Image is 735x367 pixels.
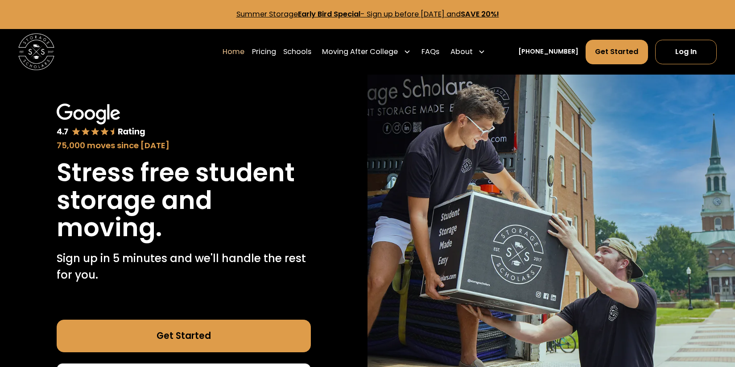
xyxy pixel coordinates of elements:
[57,139,311,151] div: 75,000 moves since [DATE]
[18,33,54,70] a: home
[57,159,311,242] h1: Stress free student storage and moving.
[586,40,648,64] a: Get Started
[283,39,311,65] a: Schools
[518,47,578,56] a: [PHONE_NUMBER]
[421,39,439,65] a: FAQs
[461,9,499,19] strong: SAVE 20%!
[447,39,489,65] div: About
[298,9,360,19] strong: Early Bird Special
[18,33,54,70] img: Storage Scholars main logo
[450,46,473,57] div: About
[318,39,414,65] div: Moving After College
[57,104,146,138] img: Google 4.7 star rating
[223,39,244,65] a: Home
[236,9,499,19] a: Summer StorageEarly Bird Special- Sign up before [DATE] andSAVE 20%!
[57,320,311,352] a: Get Started
[252,39,276,65] a: Pricing
[655,40,717,64] a: Log In
[322,46,398,57] div: Moving After College
[57,250,311,283] p: Sign up in 5 minutes and we'll handle the rest for you.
